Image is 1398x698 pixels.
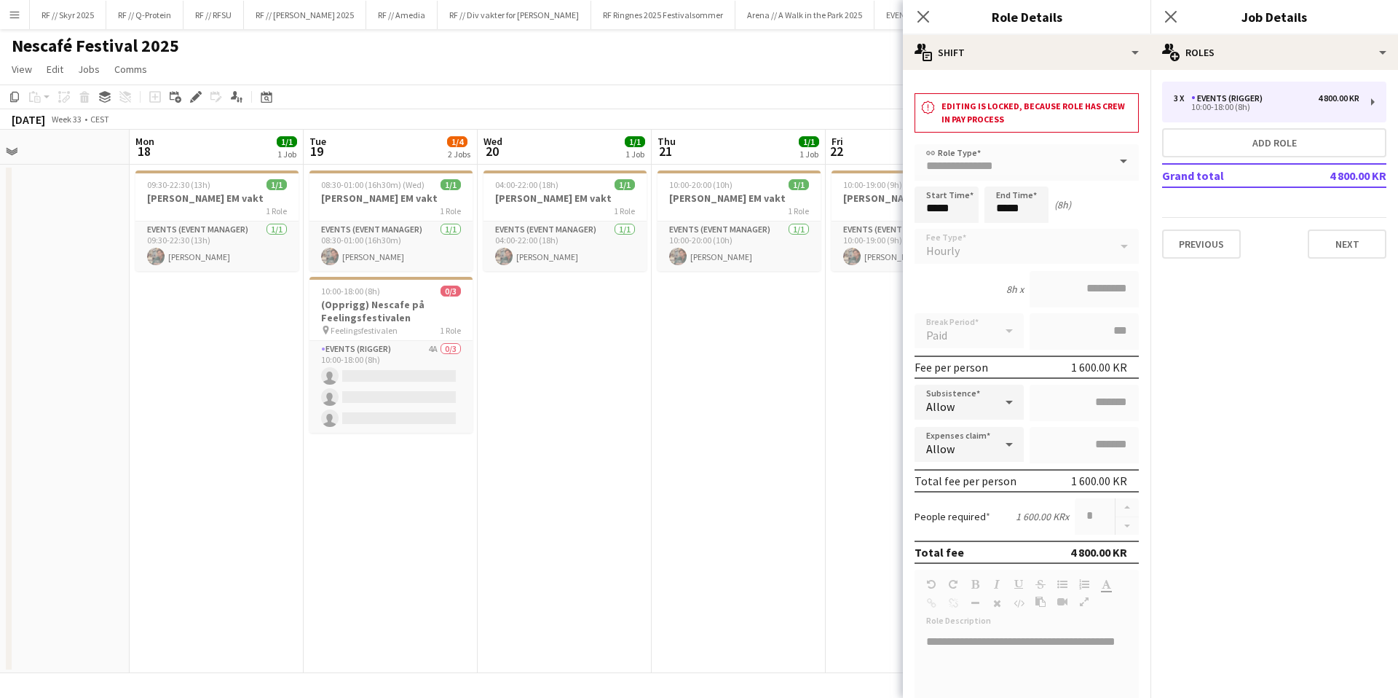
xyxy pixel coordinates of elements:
[625,136,645,147] span: 1/1
[135,170,299,271] app-job-card: 09:30-22:30 (13h)1/1[PERSON_NAME] EM vakt1 RoleEvents (Event Manager)1/109:30-22:30 (13h)[PERSON_...
[12,35,179,57] h1: Nescafé Festival 2025
[309,277,473,433] app-job-card: 10:00-18:00 (8h)0/3(Opprigg) Nescafe på Feelingsfestivalen Feelingsfestivalen1 RoleEvents (Rigger...
[277,149,296,160] div: 1 Job
[1054,198,1071,211] div: (8h)
[1191,93,1268,103] div: Events (Rigger)
[78,63,100,76] span: Jobs
[1150,35,1398,70] div: Roles
[915,510,990,523] label: People required
[147,179,210,190] span: 09:30-22:30 (13h)
[655,143,676,160] span: 21
[788,205,809,216] span: 1 Role
[483,135,502,148] span: Wed
[441,286,461,297] span: 0/3
[1016,510,1069,523] div: 1 600.00 KR x
[309,298,473,324] h3: (Opprigg) Nescafe på Feelingsfestivalen
[495,179,558,190] span: 04:00-22:00 (18h)
[1295,164,1386,187] td: 4 800.00 KR
[1162,128,1386,157] button: Add role
[47,63,63,76] span: Edit
[441,179,461,190] span: 1/1
[48,114,84,125] span: Week 33
[832,135,843,148] span: Fri
[321,286,380,297] span: 10:00-18:00 (8h)
[483,221,647,271] app-card-role: Events (Event Manager)1/104:00-22:00 (18h)[PERSON_NAME]
[669,179,732,190] span: 10:00-20:00 (10h)
[447,136,467,147] span: 1/4
[657,135,676,148] span: Thu
[1318,93,1359,103] div: 4 800.00 KR
[321,179,424,190] span: 08:30-01:00 (16h30m) (Wed)
[481,143,502,160] span: 20
[114,63,147,76] span: Comms
[366,1,438,29] button: RF // Amedia
[1071,360,1127,375] div: 1 600.00 KR
[832,221,995,271] app-card-role: Events (Event Manager)1/110:00-19:00 (9h)[PERSON_NAME]
[799,136,819,147] span: 1/1
[926,399,955,414] span: Allow
[41,60,69,79] a: Edit
[277,136,297,147] span: 1/1
[438,1,591,29] button: RF // Div vakter for [PERSON_NAME]
[874,1,948,29] button: EVENT // IKEA
[1150,7,1398,26] h3: Job Details
[926,442,955,456] span: Allow
[483,170,647,271] app-job-card: 04:00-22:00 (18h)1/1[PERSON_NAME] EM vakt1 RoleEvents (Event Manager)1/104:00-22:00 (18h)[PERSON_...
[440,325,461,336] span: 1 Role
[183,1,244,29] button: RF // RFSU
[1071,474,1127,488] div: 1 600.00 KR
[135,135,154,148] span: Mon
[1006,283,1024,296] div: 8h x
[135,221,299,271] app-card-role: Events (Event Manager)1/109:30-22:30 (13h)[PERSON_NAME]
[832,170,995,271] app-job-card: 10:00-19:00 (9h)1/1[PERSON_NAME] EM vakt1 RoleEvents (Event Manager)1/110:00-19:00 (9h)[PERSON_NAME]
[789,179,809,190] span: 1/1
[843,179,902,190] span: 10:00-19:00 (9h)
[657,192,821,205] h3: [PERSON_NAME] EM vakt
[266,205,287,216] span: 1 Role
[244,1,366,29] button: RF // [PERSON_NAME] 2025
[72,60,106,79] a: Jobs
[12,112,45,127] div: [DATE]
[915,474,1016,488] div: Total fee per person
[307,143,326,160] span: 19
[135,192,299,205] h3: [PERSON_NAME] EM vakt
[915,545,964,560] div: Total fee
[832,192,995,205] h3: [PERSON_NAME] EM vakt
[12,63,32,76] span: View
[735,1,874,29] button: Arena // A Walk in the Park 2025
[941,100,1132,126] h3: Editing is locked, because role has crew in pay process
[903,35,1150,70] div: Shift
[90,114,109,125] div: CEST
[440,205,461,216] span: 1 Role
[1174,103,1359,111] div: 10:00-18:00 (8h)
[309,170,473,271] app-job-card: 08:30-01:00 (16h30m) (Wed)1/1[PERSON_NAME] EM vakt1 RoleEvents (Event Manager)1/108:30-01:00 (16h...
[614,205,635,216] span: 1 Role
[30,1,106,29] button: RF // Skyr 2025
[309,341,473,433] app-card-role: Events (Rigger)4A0/310:00-18:00 (8h)
[309,221,473,271] app-card-role: Events (Event Manager)1/108:30-01:00 (16h30m)[PERSON_NAME]
[1070,545,1127,560] div: 4 800.00 KR
[108,60,153,79] a: Comms
[331,325,398,336] span: Feelingsfestivalen
[657,221,821,271] app-card-role: Events (Event Manager)1/110:00-20:00 (10h)[PERSON_NAME]
[657,170,821,271] app-job-card: 10:00-20:00 (10h)1/1[PERSON_NAME] EM vakt1 RoleEvents (Event Manager)1/110:00-20:00 (10h)[PERSON_...
[266,179,287,190] span: 1/1
[903,7,1150,26] h3: Role Details
[615,179,635,190] span: 1/1
[1162,230,1241,259] button: Previous
[1174,93,1191,103] div: 3 x
[915,360,988,375] div: Fee per person
[309,135,326,148] span: Tue
[799,149,818,160] div: 1 Job
[448,149,470,160] div: 2 Jobs
[591,1,735,29] button: RF Ringnes 2025 Festivalsommer
[829,143,843,160] span: 22
[106,1,183,29] button: RF // Q-Protein
[133,143,154,160] span: 18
